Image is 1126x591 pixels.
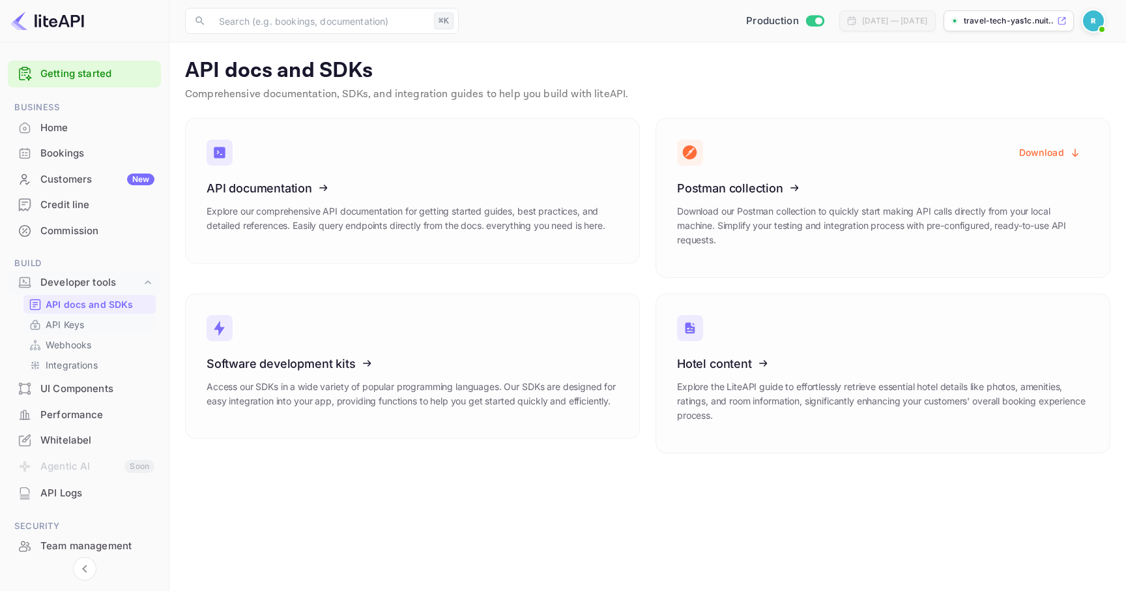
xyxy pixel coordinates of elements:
div: API Logs [40,486,154,501]
div: Whitelabel [40,433,154,448]
div: Developer tools [8,271,161,294]
div: Commission [8,219,161,244]
div: API Logs [8,481,161,506]
a: Team management [8,534,161,558]
a: API docs and SDKs [29,297,151,311]
img: Revolut [1083,10,1104,31]
a: API Logs [8,481,161,505]
div: Developer tools [40,275,141,290]
a: API Keys [29,318,151,331]
p: API docs and SDKs [46,297,134,311]
div: Home [8,115,161,141]
div: Integrations [23,356,156,374]
img: LiteAPI logo [10,10,84,31]
a: API documentationExplore our comprehensive API documentation for getting started guides, best pra... [185,118,640,264]
input: Search (e.g. bookings, documentation) [211,8,429,34]
h3: Software development kits [207,357,618,371]
p: Download our Postman collection to quickly start making API calls directly from your local machin... [677,204,1089,247]
div: Bookings [8,141,161,166]
a: Home [8,115,161,140]
p: Explore the LiteAPI guide to effortlessly retrieve essential hotel details like photos, amenities... [677,380,1089,423]
div: Performance [40,408,154,423]
h3: Hotel content [677,357,1089,371]
a: Webhooks [29,338,151,352]
span: Business [8,100,161,115]
a: Credit line [8,192,161,217]
div: Commission [40,224,154,239]
div: Performance [8,402,161,428]
div: UI Components [8,376,161,402]
p: Comprehensive documentation, SDKs, and integration guides to help you build with liteAPI. [185,87,1110,102]
div: Whitelabel [8,428,161,453]
a: UI Components [8,376,161,401]
button: Collapse navigation [73,557,96,581]
div: Getting started [8,61,161,87]
a: Performance [8,402,161,427]
div: Webhooks [23,335,156,354]
div: Credit line [40,198,154,213]
a: Integrations [29,358,151,372]
a: Bookings [8,141,161,165]
div: Switch to Sandbox mode [741,14,829,29]
span: Build [8,256,161,271]
div: Bookings [40,146,154,161]
div: ⌘K [434,12,454,29]
p: Explore our comprehensive API documentation for getting started guides, best practices, and detai... [207,204,618,233]
p: API Keys [46,318,84,331]
div: Team management [40,539,154,554]
a: Software development kitsAccess our SDKs in a wide variety of popular programming languages. Our ... [185,294,640,439]
div: UI Components [40,382,154,397]
h3: Postman collection [677,181,1089,195]
p: travel-tech-yas1c.nuit... [964,15,1054,27]
a: Hotel contentExplore the LiteAPI guide to effortlessly retrieve essential hotel details like phot... [656,294,1110,453]
p: Webhooks [46,338,91,352]
div: Customers [40,172,154,187]
div: API docs and SDKs [23,295,156,314]
a: Getting started [40,67,154,82]
span: Marketing [8,572,161,586]
div: [DATE] — [DATE] [862,15,927,27]
p: Integrations [46,358,98,372]
a: Commission [8,219,161,243]
div: API Keys [23,315,156,334]
div: Home [40,121,154,136]
a: Whitelabel [8,428,161,452]
span: Production [746,14,799,29]
p: API docs and SDKs [185,58,1110,84]
div: New [127,174,154,185]
h3: API documentation [207,181,618,195]
span: Security [8,519,161,534]
button: Download [1011,140,1089,165]
a: CustomersNew [8,167,161,191]
div: Credit line [8,192,161,218]
div: CustomersNew [8,167,161,192]
p: Access our SDKs in a wide variety of popular programming languages. Our SDKs are designed for eas... [207,380,618,408]
div: Team management [8,534,161,559]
